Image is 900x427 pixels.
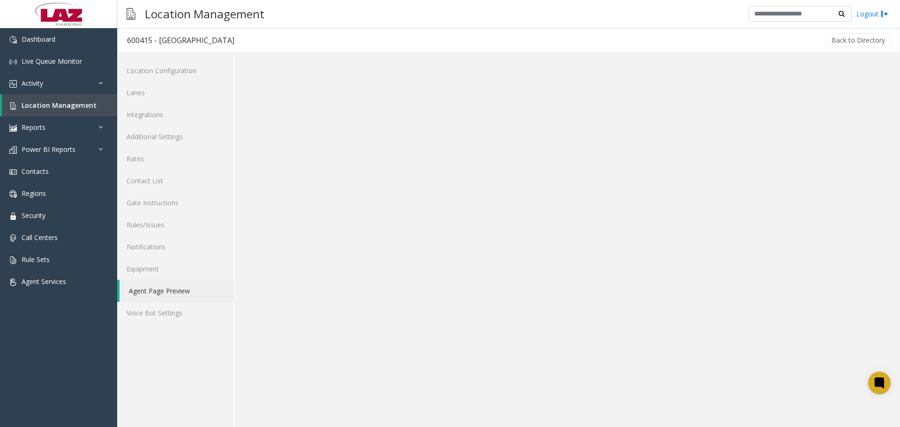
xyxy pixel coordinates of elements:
span: Security [22,211,45,220]
a: Rules/Issues [117,214,234,236]
span: Regions [22,189,46,198]
img: 'icon' [9,234,17,242]
img: 'icon' [9,58,17,66]
a: Location Configuration [117,60,234,82]
a: Contact List [117,170,234,192]
a: Integrations [117,104,234,126]
span: Power BI Reports [22,145,75,154]
img: 'icon' [9,212,17,220]
a: Lanes [117,82,234,104]
a: Gate Instructions [117,192,234,214]
img: 'icon' [9,36,17,44]
span: Activity [22,79,43,88]
button: Back to Directory [825,33,891,47]
span: Location Management [22,101,97,110]
span: Dashboard [22,35,55,44]
img: 'icon' [9,256,17,264]
a: Logout [856,9,888,19]
span: Agent Services [22,277,66,286]
a: Agent Page Preview [120,280,234,302]
img: 'icon' [9,102,17,110]
img: 'icon' [9,168,17,176]
img: pageIcon [127,2,135,25]
a: Equipment [117,258,234,280]
span: Live Queue Monitor [22,57,82,66]
img: 'icon' [9,190,17,198]
div: 600415 - [GEOGRAPHIC_DATA] [127,34,234,46]
span: Rule Sets [22,255,50,264]
img: 'icon' [9,124,17,132]
h3: Location Management [140,2,269,25]
a: Notifications [117,236,234,258]
a: Voice Bot Settings [117,302,234,324]
img: 'icon' [9,80,17,88]
span: Contacts [22,167,49,176]
a: Additional Settings [117,126,234,148]
img: 'icon' [9,146,17,154]
a: Location Management [2,94,117,116]
img: 'icon' [9,278,17,286]
span: Call Centers [22,233,58,242]
span: Reports [22,123,45,132]
a: Rates [117,148,234,170]
img: logout [881,9,888,19]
